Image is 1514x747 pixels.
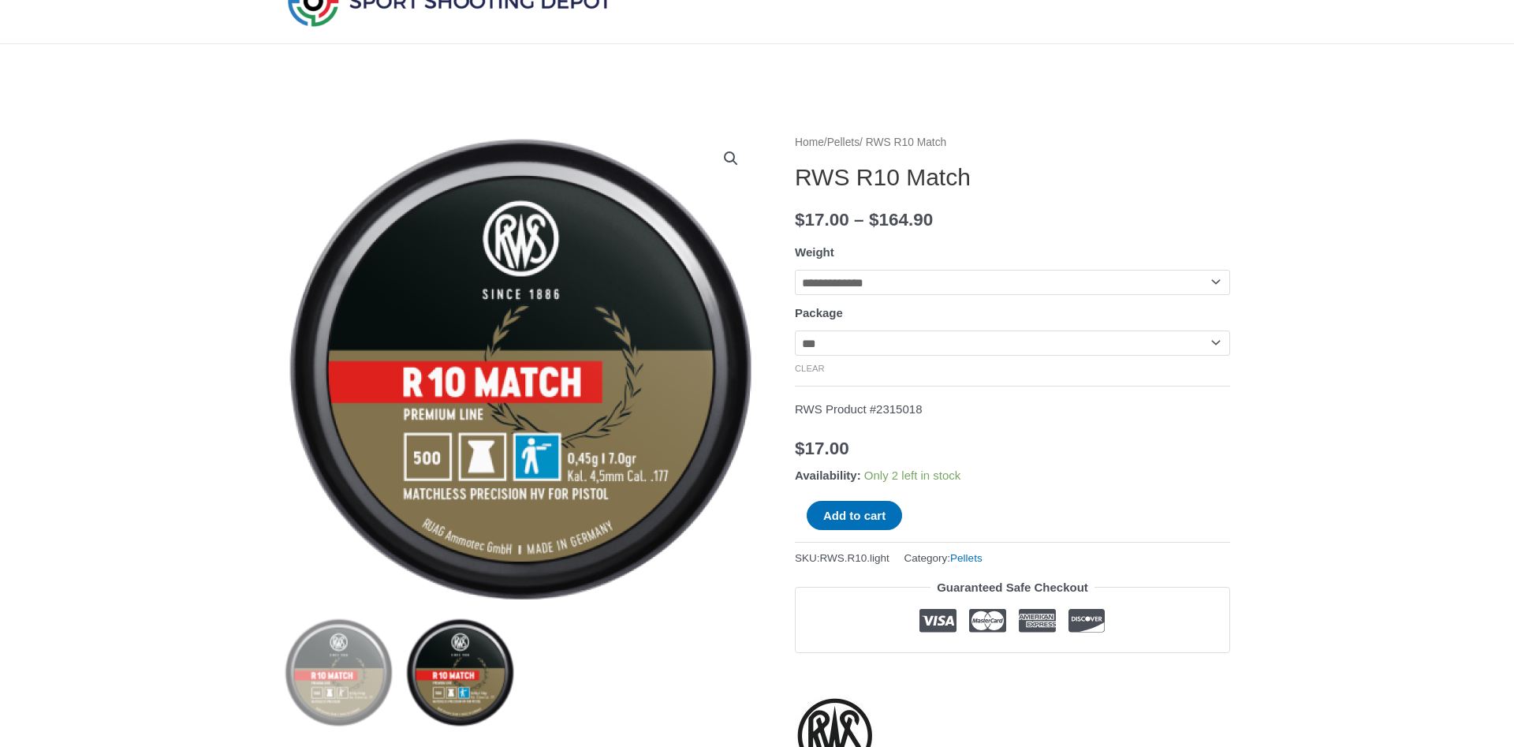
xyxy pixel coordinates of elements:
a: View full-screen image gallery [717,144,745,173]
span: $ [795,210,805,230]
span: $ [795,439,805,458]
nav: Breadcrumb [795,133,1230,153]
span: – [854,210,864,230]
button: Add to cart [807,501,902,530]
span: Availability: [795,469,861,482]
a: Clear options [795,364,825,373]
a: Pellets [950,552,983,564]
bdi: 17.00 [795,439,849,458]
bdi: 17.00 [795,210,849,230]
label: Weight [795,245,834,259]
span: $ [869,210,879,230]
img: RWS R10 Match [284,133,757,606]
legend: Guaranteed Safe Checkout [930,577,1094,599]
a: Pellets [827,136,860,148]
img: RWS R10 Match [284,618,393,727]
span: SKU: [795,548,889,568]
iframe: Customer reviews powered by Trustpilot [795,665,1230,684]
h1: RWS R10 Match [795,163,1230,192]
bdi: 164.90 [869,210,933,230]
span: Only 2 left in stock [864,469,961,482]
a: Home [795,136,824,148]
label: Package [795,306,843,319]
p: RWS Product #2315018 [795,398,1230,420]
img: RWS R10 Match [405,618,515,727]
span: Category: [904,548,983,568]
span: RWS.R10.light [820,552,889,564]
